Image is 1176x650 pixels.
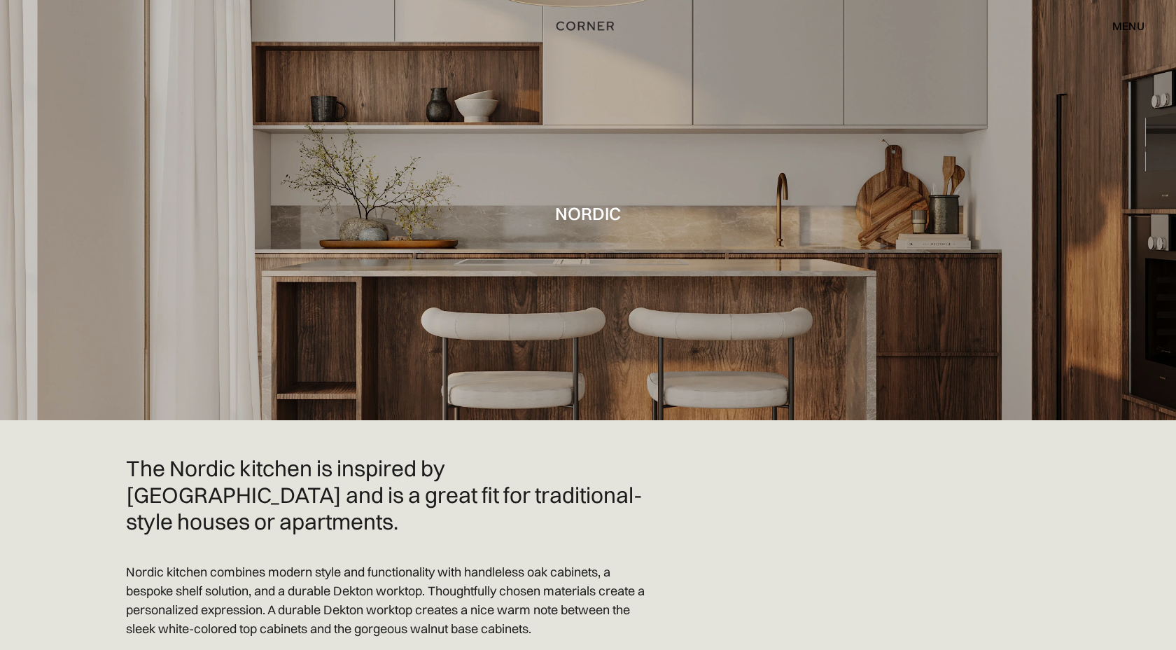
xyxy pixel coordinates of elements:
[539,17,636,35] a: home
[126,455,658,534] h2: The Nordic kitchen is inspired by [GEOGRAPHIC_DATA] and is a great fit for traditional-style hous...
[1098,14,1144,38] div: menu
[1112,20,1144,32] div: menu
[555,204,621,223] h1: Nordic
[126,562,658,638] p: Nordic kitchen combines modern style and functionality with handleless oak cabinets, a bespoke sh...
